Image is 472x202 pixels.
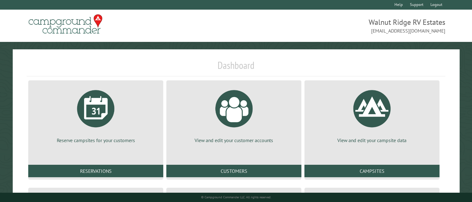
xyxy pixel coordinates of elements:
[166,165,301,177] a: Customers
[36,137,156,144] p: Reserve campsites for your customers
[174,85,294,144] a: View and edit your customer accounts
[27,59,445,76] h1: Dashboard
[36,85,156,144] a: Reserve campsites for your customers
[201,195,271,199] small: © Campground Commander LLC. All rights reserved.
[236,17,445,34] span: Walnut Ridge RV Estates [EMAIL_ADDRESS][DOMAIN_NAME]
[28,165,163,177] a: Reservations
[312,85,432,144] a: View and edit your campsite data
[312,137,432,144] p: View and edit your campsite data
[27,12,104,36] img: Campground Commander
[304,165,439,177] a: Campsites
[174,137,294,144] p: View and edit your customer accounts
